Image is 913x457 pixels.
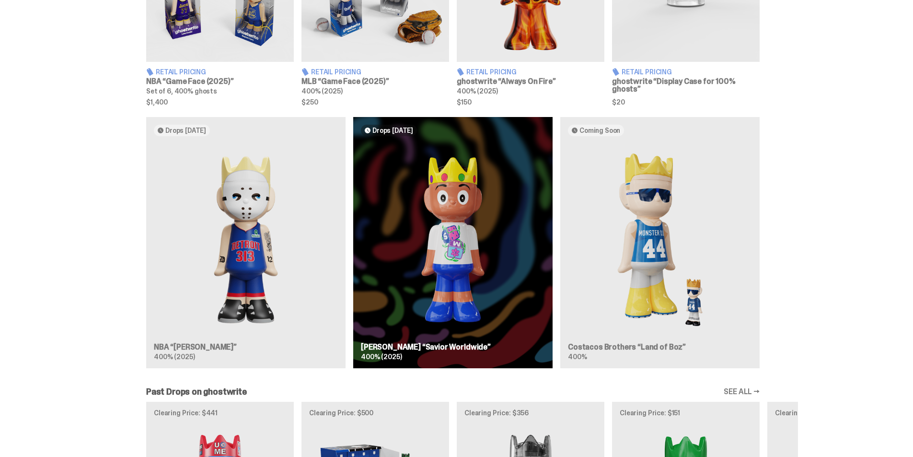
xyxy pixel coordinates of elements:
[146,387,247,396] h2: Past Drops on ghostwrite
[309,410,441,416] p: Clearing Price: $500
[579,127,620,134] span: Coming Soon
[154,410,286,416] p: Clearing Price: $441
[457,99,604,105] span: $150
[156,69,206,75] span: Retail Pricing
[612,99,760,105] span: $20
[372,127,413,134] span: Drops [DATE]
[612,78,760,93] h3: ghostwrite “Display Case for 100% ghosts”
[301,87,342,95] span: 400% (2025)
[301,78,449,85] h3: MLB “Game Face (2025)”
[568,352,587,361] span: 400%
[622,69,672,75] span: Retail Pricing
[146,99,294,105] span: $1,400
[568,144,752,336] img: Land of Boz
[154,144,338,336] img: Eminem
[568,343,752,351] h3: Costacos Brothers “Land of Boz”
[361,343,545,351] h3: [PERSON_NAME] “Savior Worldwide”
[457,78,604,85] h3: ghostwrite “Always On Fire”
[724,388,760,396] a: SEE ALL →
[457,87,497,95] span: 400% (2025)
[146,87,217,95] span: Set of 6, 400% ghosts
[165,127,206,134] span: Drops [DATE]
[311,69,361,75] span: Retail Pricing
[154,343,338,351] h3: NBA “[PERSON_NAME]”
[620,410,752,416] p: Clearing Price: $151
[775,410,907,416] p: Clearing Price: $425
[361,144,545,336] img: Savior Worldwide
[154,352,195,361] span: 400% (2025)
[301,99,449,105] span: $250
[146,78,294,85] h3: NBA “Game Face (2025)”
[361,352,402,361] span: 400% (2025)
[466,69,517,75] span: Retail Pricing
[464,410,597,416] p: Clearing Price: $356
